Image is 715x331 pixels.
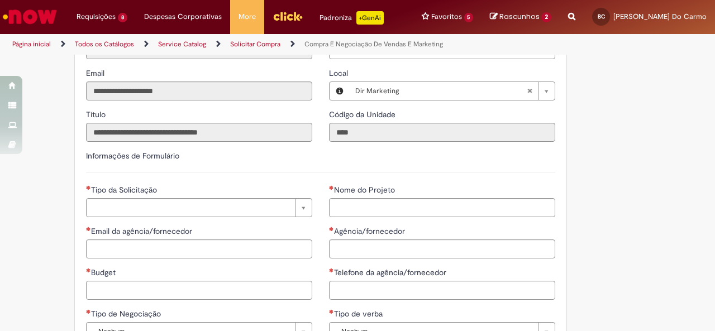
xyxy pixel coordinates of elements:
ul: Trilhas de página [8,34,468,55]
input: Budget [86,281,312,300]
span: Rascunhos [499,11,540,22]
span: 2 [541,12,551,22]
span: BC [598,13,605,20]
span: 5 [464,13,474,22]
span: Tipo de verba [334,309,385,319]
span: Tipo de Negociação [91,309,163,319]
label: Somente leitura - Título [86,109,108,120]
span: Dir Marketing [355,82,527,100]
abbr: Limpar campo Local [521,82,538,100]
a: Service Catalog [158,40,206,49]
span: [PERSON_NAME] Do Carmo [613,12,707,21]
span: Necessários [329,227,334,231]
span: Necessários [329,185,334,190]
span: 8 [118,13,127,22]
span: More [239,11,256,22]
span: Local [329,68,350,78]
input: Agência/fornecedor [329,239,555,258]
input: Telefone da agência/fornecedor [329,281,555,300]
span: Somente leitura - Título [86,109,108,119]
span: Somente leitura - Código da Unidade [329,109,398,119]
a: Limpar campo Tipo da Solicitação [86,198,312,217]
a: Página inicial [12,40,51,49]
span: Tipo da Solicitação [91,185,159,195]
input: Título [86,123,312,142]
div: Padroniza [320,11,384,25]
input: Email [86,81,312,100]
span: Necessários [86,268,91,272]
label: Somente leitura - Email [86,68,107,79]
input: Email da agência/fornecedor [86,239,312,258]
span: Requisições [77,11,116,22]
a: Rascunhos [490,12,551,22]
a: Todos os Catálogos [75,40,134,49]
a: Compra E Negociação De Vendas E Marketing [304,40,443,49]
span: Necessários [86,185,91,190]
span: Favoritos [431,11,462,22]
span: Necessários [329,309,334,314]
span: Necessários [86,227,91,231]
span: Necessários [86,309,91,314]
span: Despesas Corporativas [144,11,222,22]
span: Nome do Projeto [334,185,397,195]
span: Telefone da agência/fornecedor [334,267,449,277]
img: click_logo_yellow_360x200.png [273,8,303,25]
span: Email da agência/fornecedor [91,226,194,236]
button: Local, Visualizar este registro Dir Marketing [330,82,350,100]
a: Dir MarketingLimpar campo Local [350,82,555,100]
p: +GenAi [356,11,384,25]
span: Necessários [329,268,334,272]
label: Somente leitura - Código da Unidade [329,109,398,120]
a: Solicitar Compra [230,40,280,49]
input: Código da Unidade [329,123,555,142]
span: Budget [91,267,118,277]
span: Somente leitura - Email [86,68,107,78]
label: Informações de Formulário [86,151,179,161]
span: Agência/fornecedor [334,226,407,236]
img: ServiceNow [1,6,59,28]
input: Nome do Projeto [329,198,555,217]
